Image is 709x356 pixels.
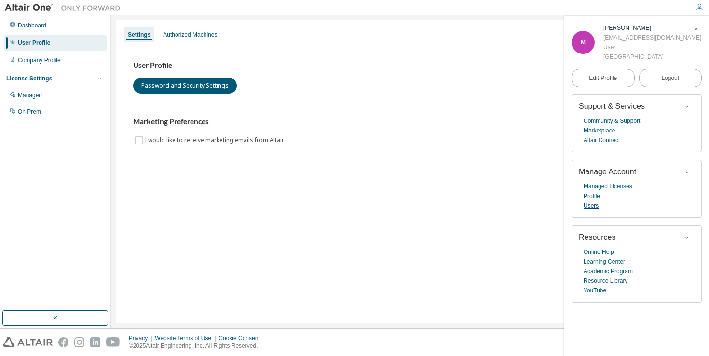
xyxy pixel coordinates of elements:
div: Privacy [129,334,155,342]
h3: Marketing Preferences [133,117,687,127]
a: Profile [584,191,600,201]
div: Cookie Consent [218,334,265,342]
span: M [581,39,586,46]
label: I would like to receive marketing emails from Altair [145,134,286,146]
a: Managed Licenses [584,182,632,191]
div: Dashboard [18,22,46,29]
div: [EMAIL_ADDRESS][DOMAIN_NAME] [603,33,701,42]
div: Settings [128,31,150,39]
div: License Settings [6,75,52,82]
span: Support & Services [579,102,645,110]
img: linkedin.svg [90,337,100,347]
a: Edit Profile [572,69,635,87]
div: On Prem [18,108,41,116]
a: YouTube [584,286,606,295]
img: Altair One [5,3,125,13]
div: Authorized Machines [163,31,217,39]
div: Website Terms of Use [155,334,218,342]
a: Users [584,201,599,211]
a: Marketplace [584,126,615,135]
img: instagram.svg [74,337,84,347]
img: altair_logo.svg [3,337,53,347]
span: Edit Profile [589,74,617,82]
img: youtube.svg [106,337,120,347]
h3: User Profile [133,61,687,70]
a: Online Help [584,247,614,257]
div: User [603,42,701,52]
div: [GEOGRAPHIC_DATA] [603,52,701,62]
span: Resources [579,233,615,241]
div: Myles Butler [603,23,701,33]
a: Academic Program [584,266,633,276]
a: Resource Library [584,276,627,286]
button: Password and Security Settings [133,78,237,94]
img: facebook.svg [58,337,68,347]
div: User Profile [18,39,50,47]
button: Logout [639,69,702,87]
span: Logout [661,73,679,83]
a: Learning Center [584,257,625,266]
div: Company Profile [18,56,61,64]
p: © 2025 Altair Engineering, Inc. All Rights Reserved. [129,342,266,350]
span: Manage Account [579,168,636,176]
div: Managed [18,92,42,99]
a: Community & Support [584,116,640,126]
a: Altair Connect [584,135,620,145]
